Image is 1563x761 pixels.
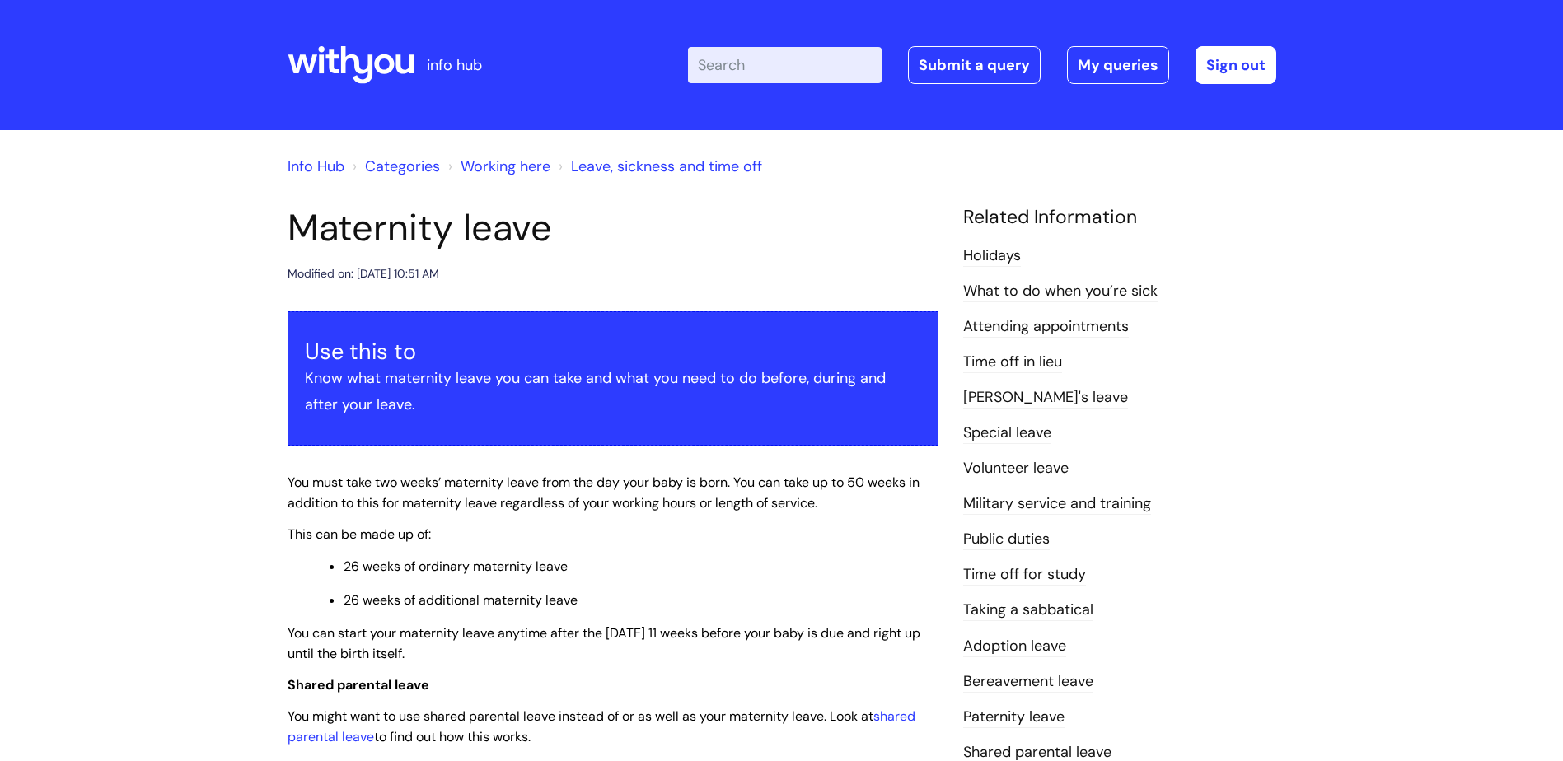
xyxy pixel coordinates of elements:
[963,564,1086,586] a: Time off for study
[288,264,439,284] div: Modified on: [DATE] 10:51 AM
[349,153,440,180] li: Solution home
[963,458,1069,479] a: Volunteer leave
[963,316,1129,338] a: Attending appointments
[427,52,482,78] p: info hub
[305,365,921,418] p: Know what maternity leave you can take and what you need to do before, during and after your leave.
[688,46,1276,84] div: | -
[365,156,440,176] a: Categories
[305,338,921,365] h3: Use this to
[555,153,762,180] li: Leave, sickness and time off
[963,636,1066,657] a: Adoption leave
[963,529,1050,550] a: Public duties
[963,281,1158,302] a: What to do when you’re sick
[444,153,550,180] li: Working here
[688,47,882,83] input: Search
[1196,46,1276,84] a: Sign out
[571,156,762,176] a: Leave, sickness and time off
[963,671,1093,693] a: Bereavement leave
[288,624,920,662] span: You can start your maternity leave anytime after the [DATE] 11 weeks before your baby is due and ...
[344,591,578,609] span: 26 weeks of additional maternity leave
[963,245,1021,267] a: Holidays
[963,423,1051,444] a: Special leave
[963,387,1128,409] a: [PERSON_NAME]'s leave
[461,156,550,176] a: Working here
[288,676,429,693] span: Shared parental leave
[288,474,920,511] span: You must take two weeks’ maternity leave from the day your baby is born. You can take up to 50 we...
[963,206,1276,229] h4: Related Information
[963,600,1093,621] a: Taking a sabbatical
[288,156,344,176] a: Info Hub
[963,352,1062,373] a: Time off in lieu
[963,493,1151,515] a: Military service and training
[288,525,431,543] span: This can be made up of:
[288,707,915,745] span: You might want to use shared parental leave instead of or as well as your maternity leave. Look a...
[1067,46,1169,84] a: My queries
[963,707,1065,728] a: Paternity leave
[288,206,938,250] h1: Maternity leave
[344,558,568,575] span: 26 weeks of ordinary maternity leave
[908,46,1041,84] a: Submit a query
